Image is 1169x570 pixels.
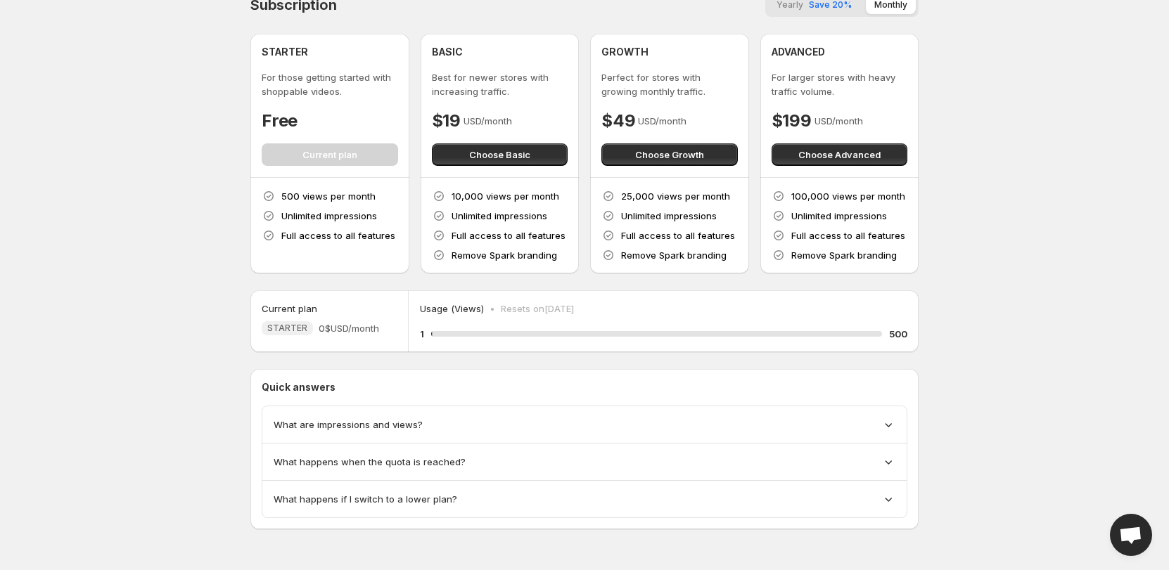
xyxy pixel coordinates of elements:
[635,148,704,162] span: Choose Growth
[791,228,905,242] p: Full access to all features
[791,248,897,262] p: Remove Spark branding
[432,110,461,132] h4: $19
[452,248,557,262] p: Remove Spark branding
[262,70,398,98] p: For those getting started with shoppable videos.
[464,114,512,128] p: USD/month
[432,143,568,166] button: Choose Basic
[452,189,559,203] p: 10,000 views per month
[601,70,738,98] p: Perfect for stores with growing monthly traffic.
[490,302,495,316] p: •
[772,70,908,98] p: For larger stores with heavy traffic volume.
[274,492,457,506] span: What happens if I switch to a lower plan?
[469,148,530,162] span: Choose Basic
[281,209,377,223] p: Unlimited impressions
[638,114,686,128] p: USD/month
[772,45,825,59] h4: ADVANCED
[791,209,887,223] p: Unlimited impressions
[452,228,566,242] p: Full access to all features
[432,70,568,98] p: Best for newer stores with increasing traffic.
[621,209,717,223] p: Unlimited impressions
[267,323,307,334] span: STARTER
[274,417,423,432] span: What are impressions and views?
[262,45,308,59] h4: STARTER
[601,45,649,59] h4: GROWTH
[262,302,317,316] h5: Current plan
[420,327,424,341] h5: 1
[791,189,905,203] p: 100,000 views per month
[281,228,395,242] p: Full access to all features
[772,110,812,132] h4: $199
[772,143,908,166] button: Choose Advanced
[319,321,379,335] span: 0$ USD/month
[601,110,635,132] h4: $49
[274,455,466,469] span: What happens when the quota is reached?
[1110,514,1152,556] a: Open chat
[262,110,298,132] h4: Free
[420,302,484,316] p: Usage (Views)
[281,189,376,203] p: 500 views per month
[262,380,907,394] p: Quick answers
[601,143,738,166] button: Choose Growth
[621,248,727,262] p: Remove Spark branding
[798,148,881,162] span: Choose Advanced
[621,228,735,242] p: Full access to all features
[621,189,730,203] p: 25,000 views per month
[501,302,574,316] p: Resets on [DATE]
[432,45,463,59] h4: BASIC
[815,114,863,128] p: USD/month
[452,209,547,223] p: Unlimited impressions
[889,327,907,341] h5: 500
